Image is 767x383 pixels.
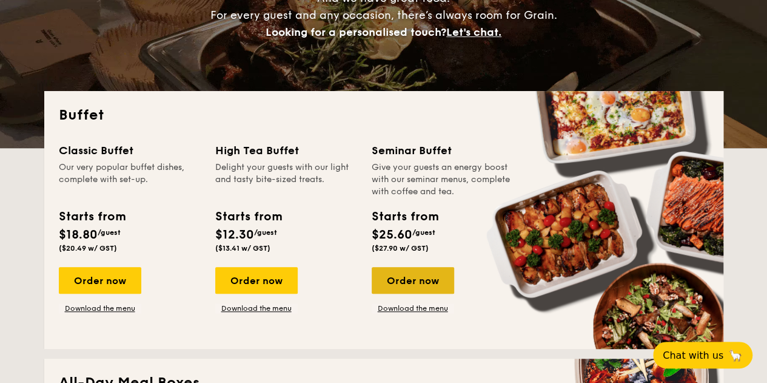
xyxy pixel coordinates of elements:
div: Our very popular buffet dishes, complete with set-up. [59,161,201,198]
a: Download the menu [372,303,454,313]
div: Order now [215,267,298,294]
span: ($27.90 w/ GST) [372,244,429,253]
button: Chat with us🦙 [653,342,752,368]
span: Let's chat. [446,25,501,39]
span: $18.80 [59,228,98,242]
span: Looking for a personalised touch? [266,25,446,39]
div: Give your guests an energy boost with our seminar menus, complete with coffee and tea. [372,161,514,198]
span: ($13.41 w/ GST) [215,244,270,253]
div: Starts from [372,208,438,226]
span: $12.30 [215,228,254,242]
div: Order now [372,267,454,294]
div: Delight your guests with our light and tasty bite-sized treats. [215,161,357,198]
div: Seminar Buffet [372,142,514,159]
span: /guest [412,228,435,237]
span: Chat with us [663,350,723,361]
span: /guest [98,228,121,237]
span: $25.60 [372,228,412,242]
a: Download the menu [215,303,298,313]
span: /guest [254,228,277,237]
span: 🦙 [728,348,743,362]
div: High Tea Buffet [215,142,357,159]
div: Starts from [215,208,281,226]
span: ($20.49 w/ GST) [59,244,117,253]
div: Classic Buffet [59,142,201,159]
div: Order now [59,267,141,294]
a: Download the menu [59,303,141,313]
div: Starts from [59,208,125,226]
h2: Buffet [59,106,709,125]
